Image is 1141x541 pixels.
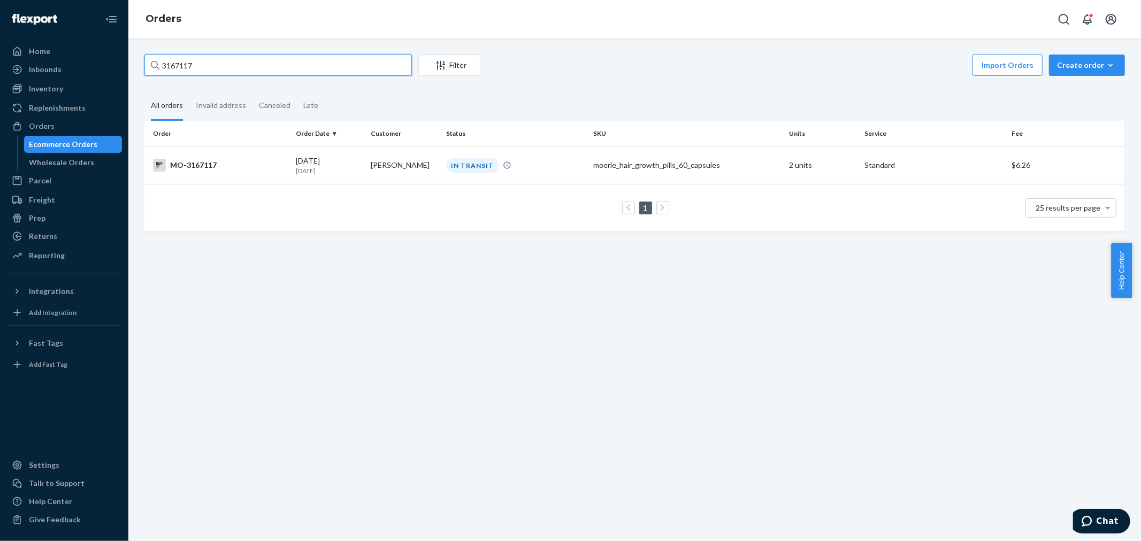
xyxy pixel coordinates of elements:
[641,203,650,212] a: Page 1 is your current page
[196,91,246,119] div: Invalid address
[29,139,98,150] div: Ecommerce Orders
[6,172,122,189] a: Parcel
[29,250,65,261] div: Reporting
[6,356,122,373] a: Add Fast Tag
[29,338,63,349] div: Fast Tags
[29,308,76,317] div: Add Integration
[29,213,45,223] div: Prep
[1057,60,1117,71] div: Create order
[6,228,122,245] a: Returns
[259,91,290,119] div: Canceled
[296,156,363,175] div: [DATE]
[1073,509,1130,536] iframe: Opens a widget where you can chat to one of our agents
[29,103,86,113] div: Replenishments
[860,121,1007,146] th: Service
[1053,9,1075,30] button: Open Search Box
[29,83,63,94] div: Inventory
[29,460,59,470] div: Settings
[153,159,287,172] div: MO-3167117
[144,121,292,146] th: Order
[29,231,57,242] div: Returns
[6,43,122,60] a: Home
[303,91,318,119] div: Late
[972,55,1043,76] button: Import Orders
[1036,203,1101,212] span: 25 results per page
[29,195,55,205] div: Freight
[6,61,122,78] a: Inbounds
[419,60,480,71] div: Filter
[864,160,1003,171] p: Standard
[366,146,442,184] td: [PERSON_NAME]
[6,247,122,264] a: Reporting
[446,158,499,173] div: IN TRANSIT
[371,129,438,138] div: Customer
[418,55,480,76] button: Filter
[29,478,85,489] div: Talk to Support
[29,46,50,57] div: Home
[24,136,122,153] a: Ecommerce Orders
[6,191,122,208] a: Freight
[29,514,81,525] div: Give Feedback
[6,511,122,528] button: Give Feedback
[593,160,781,171] div: moerie_hair_growth_pills_60_capsules
[6,99,122,117] a: Replenishments
[101,9,122,30] button: Close Navigation
[29,286,74,297] div: Integrations
[6,118,122,135] a: Orders
[29,64,62,75] div: Inbounds
[6,210,122,227] a: Prep
[29,496,72,507] div: Help Center
[29,121,55,132] div: Orders
[785,146,861,184] td: 2 units
[442,121,589,146] th: Status
[6,493,122,510] a: Help Center
[12,14,57,25] img: Flexport logo
[1100,9,1122,30] button: Open account menu
[1049,55,1125,76] button: Create order
[6,475,122,492] button: Talk to Support
[1111,243,1132,298] button: Help Center
[144,55,412,76] input: Search orders
[29,175,51,186] div: Parcel
[292,121,367,146] th: Order Date
[6,457,122,474] a: Settings
[1007,121,1125,146] th: Fee
[6,335,122,352] button: Fast Tags
[137,4,190,35] ol: breadcrumbs
[1007,146,1125,184] td: $6.26
[29,360,67,369] div: Add Fast Tag
[146,13,181,25] a: Orders
[6,283,122,300] button: Integrations
[785,121,861,146] th: Units
[6,80,122,97] a: Inventory
[29,157,95,168] div: Wholesale Orders
[296,166,363,175] p: [DATE]
[6,304,122,321] a: Add Integration
[24,154,122,171] a: Wholesale Orders
[151,91,183,121] div: All orders
[589,121,785,146] th: SKU
[1077,9,1098,30] button: Open notifications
